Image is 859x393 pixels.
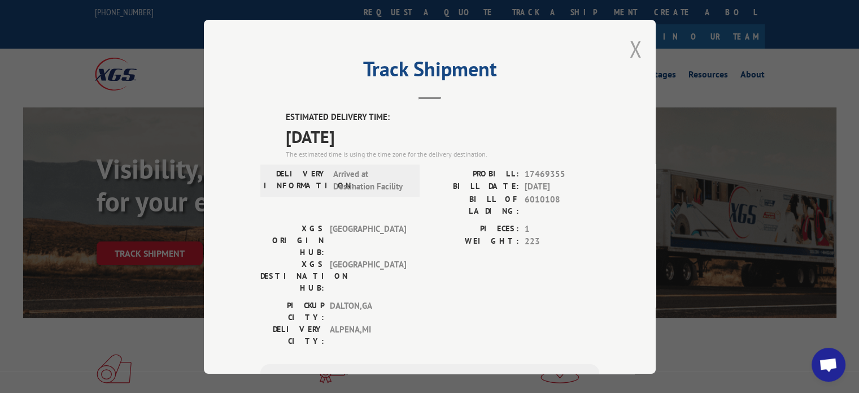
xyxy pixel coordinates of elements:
label: PIECES: [430,222,519,235]
label: ESTIMATED DELIVERY TIME: [286,111,599,124]
label: BILL OF LADING: [430,193,519,217]
span: [DATE] [286,123,599,149]
span: [GEOGRAPHIC_DATA] [330,222,406,258]
button: Close modal [629,34,642,64]
div: The estimated time is using the time zone for the delivery destination. [286,149,599,159]
span: 1 [525,222,599,235]
label: BILL DATE: [430,180,519,193]
label: DELIVERY INFORMATION: [264,167,328,193]
label: XGS ORIGIN HUB: [260,222,324,258]
span: 6010108 [525,193,599,217]
span: [GEOGRAPHIC_DATA] [330,258,406,293]
label: WEIGHT: [430,235,519,248]
span: ALPENA , MI [330,323,406,347]
span: [DATE] [525,180,599,193]
label: PROBILL: [430,167,519,180]
span: 223 [525,235,599,248]
h2: Track Shipment [260,61,599,83]
label: XGS DESTINATION HUB: [260,258,324,293]
label: PICKUP CITY: [260,299,324,323]
span: 17469355 [525,167,599,180]
label: DELIVERY CITY: [260,323,324,347]
div: Open chat [812,348,845,382]
span: Arrived at Destination Facility [333,167,409,193]
span: DALTON , GA [330,299,406,323]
